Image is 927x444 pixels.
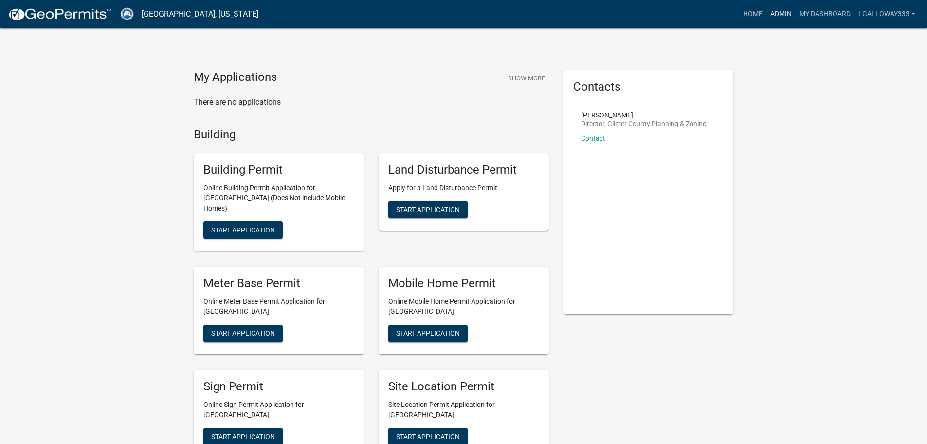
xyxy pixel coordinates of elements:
a: My Dashboard [796,5,854,23]
h5: Mobile Home Permit [388,276,539,290]
h4: My Applications [194,70,277,85]
button: Start Application [203,325,283,342]
button: Start Application [203,221,283,239]
p: Online Building Permit Application for [GEOGRAPHIC_DATA] (Does Not include Mobile Homes) [203,183,354,213]
p: Online Sign Permit Application for [GEOGRAPHIC_DATA] [203,400,354,420]
p: [PERSON_NAME] [581,112,707,118]
img: Gilmer County, Georgia [120,7,134,20]
span: Start Application [396,432,460,440]
p: There are no applications [194,97,549,108]
button: Start Application [388,325,468,342]
h5: Site Location Permit [388,380,539,394]
button: Start Application [388,201,468,218]
p: Director, Gilmer County Planning & Zoning [581,120,707,127]
h4: Building [194,128,549,142]
h5: Contacts [573,80,724,94]
a: Home [739,5,766,23]
h5: Meter Base Permit [203,276,354,290]
button: Show More [504,70,549,86]
a: Admin [766,5,796,23]
span: Start Application [211,432,275,440]
p: Online Mobile Home Permit Application for [GEOGRAPHIC_DATA] [388,296,539,317]
a: [GEOGRAPHIC_DATA], [US_STATE] [142,6,258,22]
a: lgalloway333 [854,5,919,23]
h5: Building Permit [203,163,354,177]
span: Start Application [396,329,460,337]
p: Online Meter Base Permit Application for [GEOGRAPHIC_DATA] [203,296,354,317]
h5: Land Disturbance Permit [388,163,539,177]
span: Start Application [211,226,275,234]
p: Apply for a Land Disturbance Permit [388,183,539,193]
span: Start Application [396,206,460,213]
p: Site Location Permit Application for [GEOGRAPHIC_DATA] [388,400,539,420]
span: Start Application [211,329,275,337]
h5: Sign Permit [203,380,354,394]
a: Contact [581,135,605,142]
